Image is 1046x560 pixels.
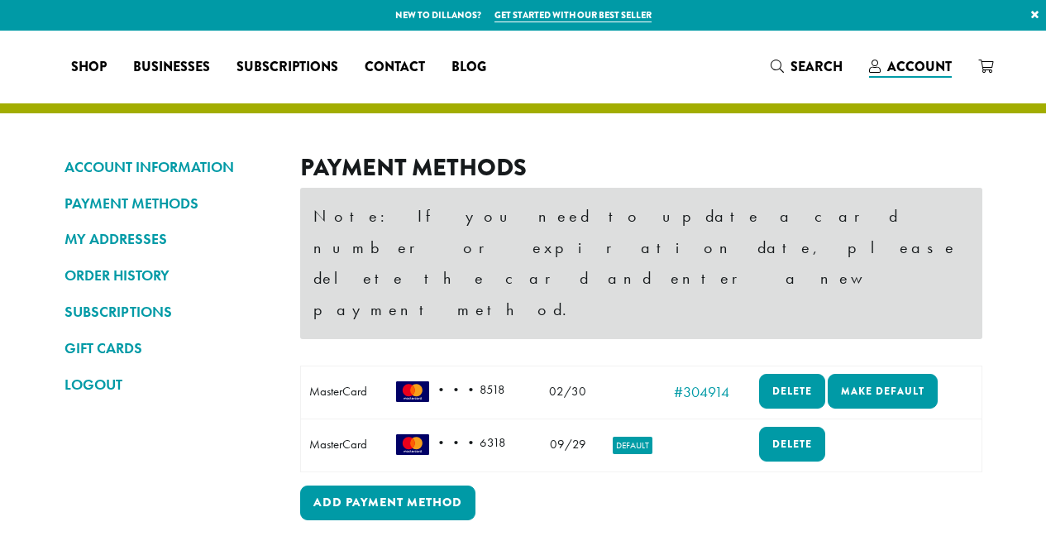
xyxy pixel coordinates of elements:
a: Search [757,53,856,80]
a: ORDER HISTORY [64,261,275,290]
a: GIFT CARDS [64,334,275,362]
td: 02/30 [537,366,599,419]
span: Blog [451,57,486,78]
a: Get started with our best seller [494,8,652,22]
td: 09/29 [537,419,599,471]
a: Add payment method [300,486,475,520]
a: SUBSCRIPTIONS [64,298,275,326]
span: Subscriptions [236,57,338,78]
span: Businesses [133,57,210,78]
div: MasterCard [309,435,380,453]
a: ACCOUNT INFORMATION [64,153,275,181]
span: Account [887,57,952,76]
td: • • • 6318 [388,419,537,471]
span: Search [790,57,843,76]
h2: Payment Methods [300,153,982,182]
a: Make default [828,374,938,409]
td: N/A [666,419,750,471]
div: MasterCard [309,382,380,400]
a: LOGOUT [64,371,275,399]
img: MasterCard [396,434,429,455]
a: PAYMENT METHODS [64,189,275,218]
span: Shop [71,57,107,78]
mark: Default [613,437,652,454]
a: #304914 [674,382,729,401]
a: Delete [759,427,825,462]
img: MasterCard [396,381,429,402]
p: Note: If you need to update a card number or expiration date, please delete the card and enter a ... [313,201,969,325]
a: Delete [759,374,825,409]
td: • • • 8518 [388,366,537,419]
span: Contact [365,57,425,78]
nav: Account pages [64,153,275,524]
a: Shop [58,54,120,80]
a: MY ADDRESSES [64,225,275,253]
